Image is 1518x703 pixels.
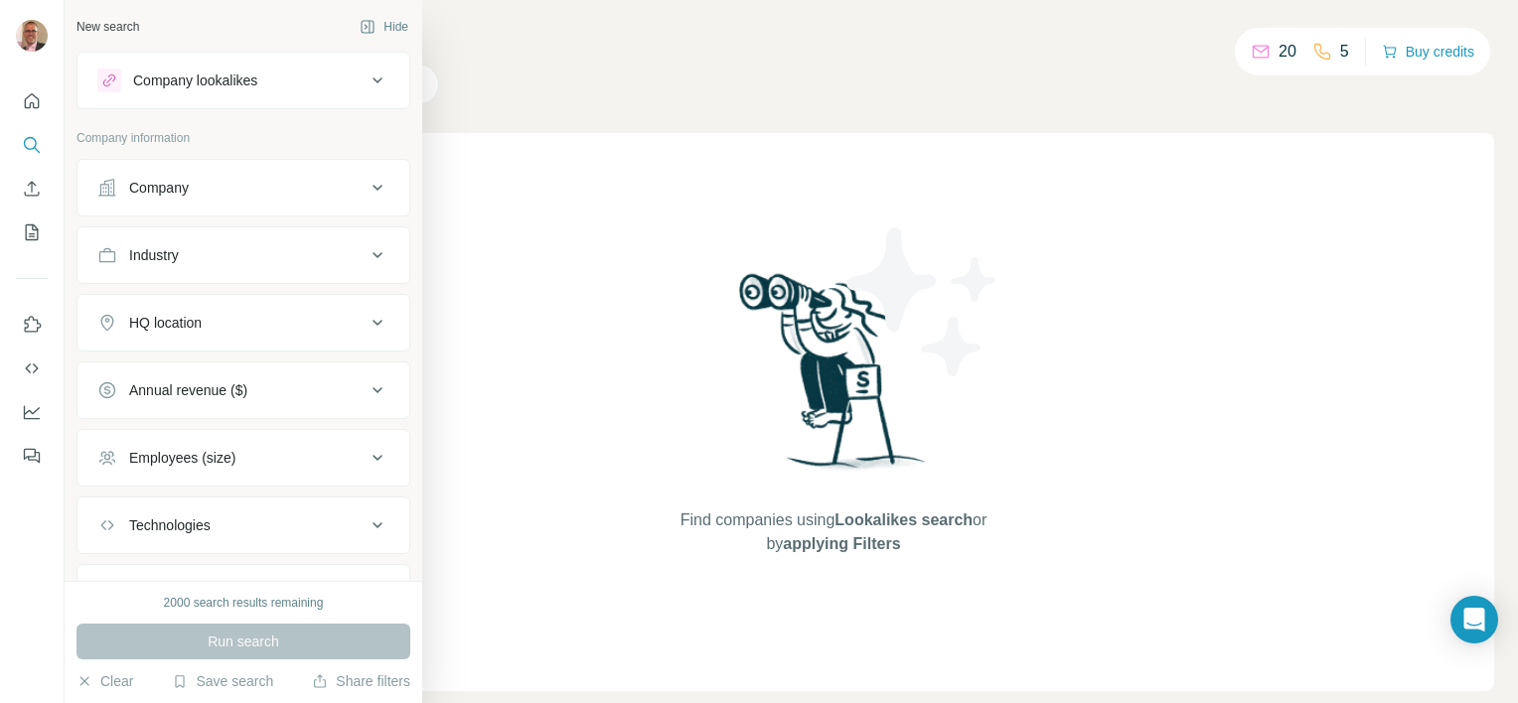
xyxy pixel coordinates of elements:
div: Open Intercom Messenger [1450,596,1498,643]
button: Industry [77,231,409,279]
button: Keywords [77,569,409,617]
div: Industry [129,245,179,265]
div: Company [129,178,189,198]
button: My lists [16,214,48,250]
img: Surfe Illustration - Woman searching with binoculars [730,268,937,490]
button: Company [77,164,409,211]
button: Technologies [77,501,409,549]
div: 2000 search results remaining [164,594,324,612]
button: Buy credits [1382,38,1474,66]
button: Search [16,127,48,163]
button: Company lookalikes [77,57,409,104]
div: Employees (size) [129,448,235,468]
span: applying Filters [783,535,900,552]
span: Lookalikes search [835,511,973,528]
button: Feedback [16,438,48,474]
button: Hide [346,12,422,42]
p: Company information [76,129,410,147]
img: Surfe Illustration - Stars [834,212,1012,391]
h4: Search [173,24,1494,52]
button: Share filters [312,671,410,691]
p: 5 [1340,40,1349,64]
button: Use Surfe API [16,351,48,386]
button: Dashboard [16,394,48,430]
button: Annual revenue ($) [77,366,409,414]
button: Quick start [16,83,48,119]
div: Technologies [129,515,211,535]
button: Save search [172,671,273,691]
button: HQ location [77,299,409,347]
button: Use Surfe on LinkedIn [16,307,48,343]
p: 20 [1279,40,1296,64]
div: HQ location [129,313,202,333]
div: New search [76,18,139,36]
div: Annual revenue ($) [129,380,247,400]
button: Clear [76,671,133,691]
button: Enrich CSV [16,171,48,207]
span: Find companies using or by [675,508,992,556]
div: Company lookalikes [133,70,257,90]
img: Avatar [16,20,48,52]
button: Employees (size) [77,434,409,482]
